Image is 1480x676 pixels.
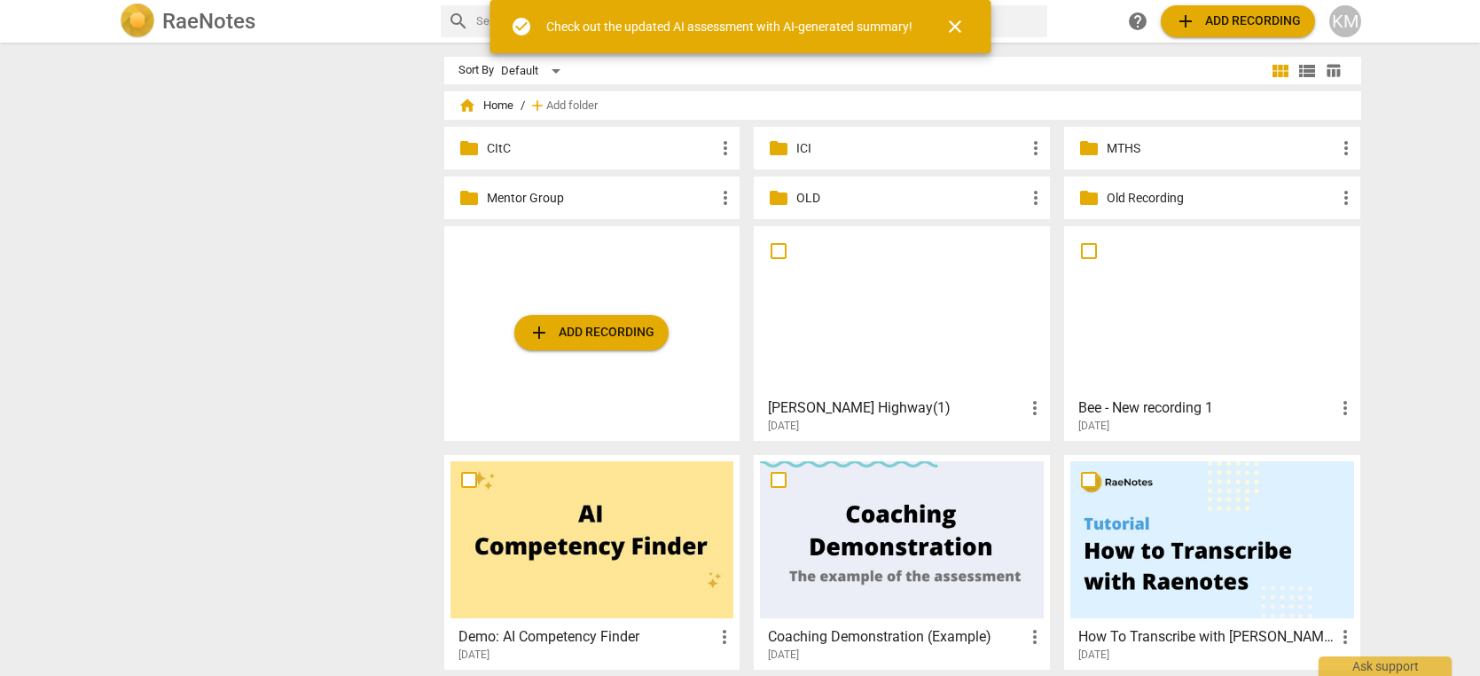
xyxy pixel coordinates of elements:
[1078,419,1109,434] span: [DATE]
[1025,138,1046,159] span: more_vert
[1078,138,1100,159] span: folder
[529,322,654,343] span: Add recording
[1335,397,1356,419] span: more_vert
[487,139,716,158] p: CItC
[944,16,966,37] span: close
[120,4,155,39] img: Logo
[1070,461,1354,662] a: How To Transcribe with [PERSON_NAME][DATE]
[1267,58,1294,84] button: Tile view
[768,419,799,434] span: [DATE]
[458,648,489,663] span: [DATE]
[120,4,427,39] a: LogoRaeNotes
[1107,189,1335,208] p: Old Recording
[934,5,976,48] button: Close
[1127,11,1148,32] span: help
[1335,138,1357,159] span: more_vert
[796,189,1025,208] p: OLD
[1070,232,1354,433] a: Bee - New recording 1[DATE]
[1161,5,1315,37] button: Upload
[458,138,480,159] span: folder
[546,99,598,113] span: Add folder
[714,626,735,648] span: more_vert
[450,461,734,662] a: Demo: AI Competency Finder[DATE]
[1325,62,1342,79] span: table_chart
[458,626,715,648] h3: Demo: AI Competency Finder
[768,648,799,663] span: [DATE]
[529,97,546,114] span: add
[529,322,550,343] span: add
[1270,60,1291,82] span: view_module
[458,64,494,77] div: Sort By
[1107,139,1335,158] p: MTHS
[1296,60,1318,82] span: view_list
[768,138,789,159] span: folder
[1078,648,1109,663] span: [DATE]
[448,11,469,32] span: search
[546,18,912,36] div: Check out the updated AI assessment with AI-generated summary!
[1025,187,1046,208] span: more_vert
[476,7,1040,35] input: Search
[458,97,476,114] span: home
[1294,58,1320,84] button: List view
[715,187,736,208] span: more_vert
[715,138,736,159] span: more_vert
[514,315,669,350] button: Upload
[1335,187,1357,208] span: more_vert
[1024,626,1045,648] span: more_vert
[1078,626,1335,648] h3: How To Transcribe with RaeNotes
[458,97,513,114] span: Home
[1122,5,1154,37] a: Help
[487,189,716,208] p: Mentor Group
[162,9,255,34] h2: RaeNotes
[768,626,1024,648] h3: Coaching Demonstration (Example)
[501,57,567,85] div: Default
[796,139,1025,158] p: ICI
[768,187,789,208] span: folder
[1078,397,1335,419] h3: Bee - New recording 1
[521,99,525,113] span: /
[1320,58,1347,84] button: Table view
[760,232,1044,433] a: [PERSON_NAME] Highway(1)[DATE]
[1175,11,1301,32] span: Add recording
[1024,397,1045,419] span: more_vert
[768,397,1024,419] h3: King Faisal Highway(1)
[1078,187,1100,208] span: folder
[760,461,1044,662] a: Coaching Demonstration (Example)[DATE]
[1319,656,1452,676] div: Ask support
[511,16,532,37] span: check_circle
[1335,626,1356,648] span: more_vert
[1175,11,1196,32] span: add
[458,187,480,208] span: folder
[1329,5,1361,37] button: KM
